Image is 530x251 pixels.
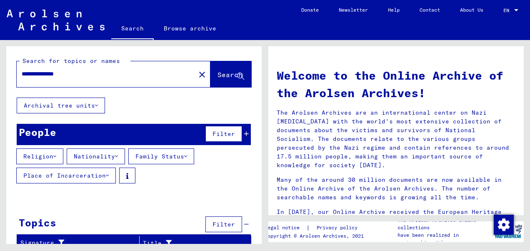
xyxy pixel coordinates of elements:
p: Many of the around 30 million documents are now available in the Online Archive of the Arolsen Ar... [277,176,515,202]
span: Search [217,70,242,79]
span: Filter [212,130,235,138]
mat-select-trigger: EN [503,7,509,13]
mat-icon: close [197,70,207,80]
div: People [19,125,56,140]
div: | [265,223,367,232]
button: Religion [16,148,63,164]
a: Legal notice [265,223,306,232]
button: Nationality [67,148,125,164]
div: Topics [19,215,56,230]
div: Title [143,239,230,248]
div: Signature [20,236,139,250]
button: Filter [205,126,242,142]
div: Signature [20,238,129,247]
div: Title [143,236,241,250]
p: Copyright © Arolsen Archives, 2021 [265,232,367,240]
button: Search [210,61,251,87]
p: have been realized in partnership with [397,231,492,246]
button: Family Status [128,148,194,164]
button: Archival tree units [17,98,105,113]
button: Clear [194,66,210,83]
a: Browse archive [154,18,226,38]
img: Arolsen_neg.svg [7,10,105,30]
a: Search [111,18,154,40]
button: Place of Incarceration [16,168,116,183]
p: The Arolsen Archives are an international center on Nazi [MEDICAL_DATA] with the world’s most ext... [277,108,515,170]
a: Privacy policy [310,223,367,232]
img: Zustimmung ändern [494,215,514,235]
img: yv_logo.png [492,221,524,242]
button: Filter [205,216,242,232]
span: Filter [212,221,235,228]
p: The Arolsen Archives online collections [397,216,492,231]
mat-label: Search for topics or names [22,57,120,65]
h1: Welcome to the Online Archive of the Arolsen Archives! [277,67,515,102]
p: In [DATE], our Online Archive received the European Heritage Award / Europa Nostra Award 2020, Eu... [277,208,515,234]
